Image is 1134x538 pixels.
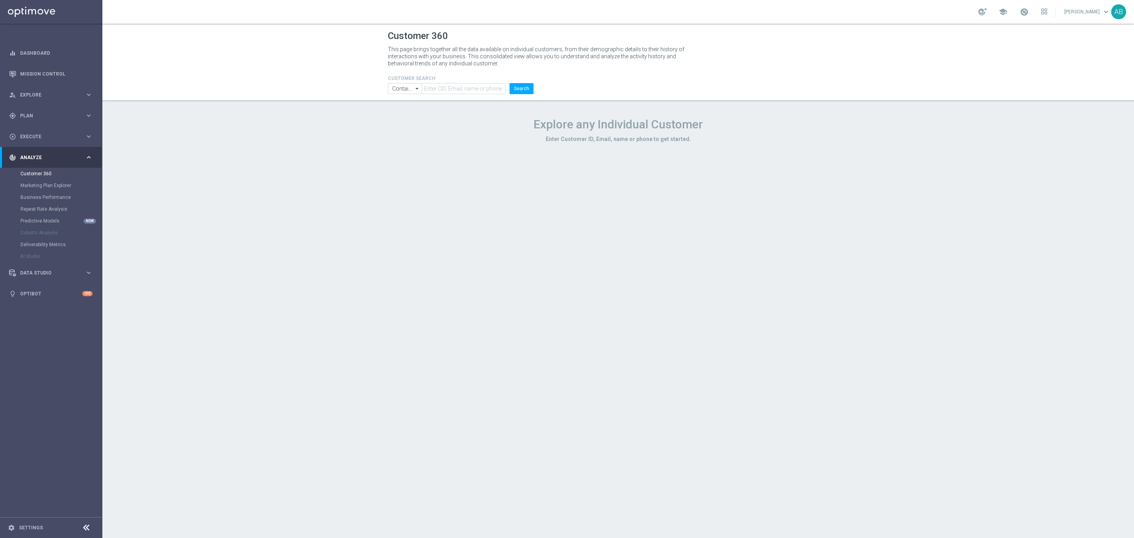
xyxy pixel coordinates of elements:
i: play_circle_outline [9,133,16,140]
h3: Enter Customer ID, Email, name or phone to get started. [388,135,849,143]
i: keyboard_arrow_right [85,112,93,119]
div: Data Studio [9,269,85,276]
i: keyboard_arrow_right [85,91,93,98]
a: Dashboard [20,43,93,63]
button: Search [510,83,534,94]
div: Optibot [9,283,93,304]
p: This page brings together all the data available on individual customers, from their demographic ... [388,46,691,67]
div: Deliverability Metrics [20,239,102,250]
a: Mission Control [20,63,93,84]
a: Marketing Plan Explorer [20,182,82,189]
input: Contains [388,83,422,94]
i: keyboard_arrow_right [85,133,93,140]
a: Repeat Rate Analysis [20,206,82,212]
div: Analyze [9,154,85,161]
i: equalizer [9,50,16,57]
h4: CUSTOMER SEARCH [388,76,534,81]
div: Dashboard [9,43,93,63]
i: keyboard_arrow_right [85,269,93,276]
span: Explore [20,93,85,97]
div: Execute [9,133,85,140]
span: Plan [20,113,85,118]
span: Data Studio [20,271,85,275]
div: Explore [9,91,85,98]
a: Settings [19,525,43,530]
button: track_changes Analyze keyboard_arrow_right [9,154,93,161]
i: person_search [9,91,16,98]
div: +10 [82,291,93,296]
a: Customer 360 [20,171,82,177]
i: arrow_drop_down [413,83,421,94]
span: keyboard_arrow_down [1102,7,1110,16]
div: Business Performance [20,191,102,203]
a: Predictive Models [20,218,82,224]
a: [PERSON_NAME]keyboard_arrow_down [1064,6,1111,18]
h1: Customer 360 [388,30,849,42]
input: Enter CID, Email, name or phone [422,83,506,94]
a: Optibot [20,283,82,304]
div: Customer 360 [20,168,102,180]
i: gps_fixed [9,112,16,119]
span: Analyze [20,155,85,160]
button: Data Studio keyboard_arrow_right [9,270,93,276]
span: Execute [20,134,85,139]
i: track_changes [9,154,16,161]
a: Deliverability Metrics [20,241,82,248]
div: Cohorts Analysis [20,227,102,239]
button: Mission Control [9,71,93,77]
button: play_circle_outline Execute keyboard_arrow_right [9,134,93,140]
a: Business Performance [20,194,82,200]
button: lightbulb Optibot +10 [9,291,93,297]
div: AB [1111,4,1126,19]
button: gps_fixed Plan keyboard_arrow_right [9,113,93,119]
i: keyboard_arrow_right [85,154,93,161]
div: Repeat Rate Analysis [20,203,102,215]
div: Plan [9,112,85,119]
span: school [999,7,1007,16]
button: equalizer Dashboard [9,50,93,56]
div: NEW [83,219,96,224]
h1: Explore any Individual Customer [388,117,849,132]
div: Marketing Plan Explorer [20,180,102,191]
div: Mission Control [9,63,93,84]
i: lightbulb [9,290,16,297]
i: settings [8,524,15,531]
div: Predictive Models [20,215,102,227]
button: person_search Explore keyboard_arrow_right [9,92,93,98]
div: BI Studio [20,250,102,262]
